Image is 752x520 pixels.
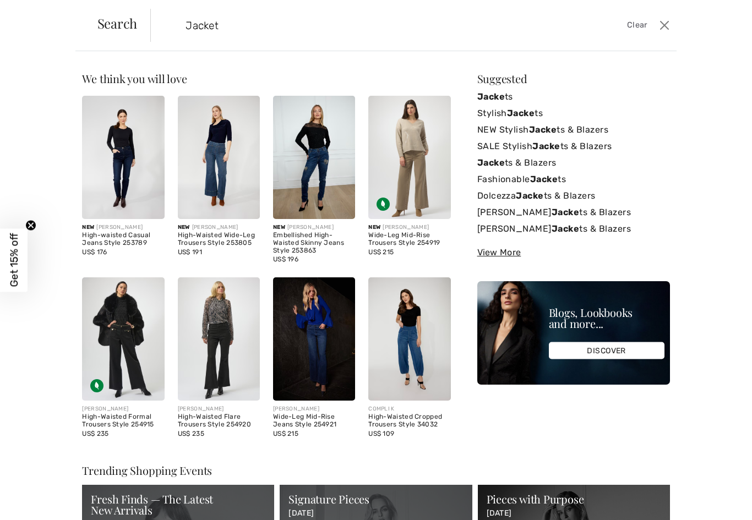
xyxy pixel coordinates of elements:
span: US$ 215 [368,248,394,256]
div: Pieces with Purpose [487,494,661,505]
span: US$ 235 [82,430,108,437]
div: Trending Shopping Events [82,465,669,476]
div: View More [477,246,670,259]
img: High-waisted Casual Jeans Style 253789. Dark blue [82,96,164,219]
span: New [178,224,190,231]
a: Jackets [477,89,670,105]
strong: Jacke [530,174,558,184]
strong: Jacke [552,223,579,234]
div: DISCOVER [549,342,664,359]
img: Sustainable Fabric [90,379,103,392]
span: US$ 109 [368,430,394,437]
div: [PERSON_NAME] [273,223,355,232]
span: New [82,224,94,231]
div: High-Waisted Cropped Trousers Style 34032 [368,413,450,429]
a: NEW StylishJackets & Blazers [477,122,670,138]
span: We think you will love [82,71,187,86]
div: High-waisted Casual Jeans Style 253789 [82,232,164,247]
strong: Jacke [552,207,579,217]
img: Sustainable Fabric [377,198,390,211]
button: Close teaser [25,220,36,231]
div: [PERSON_NAME] [82,405,164,413]
div: [PERSON_NAME] [273,405,355,413]
div: High-Waisted Flare Trousers Style 254920 [178,413,260,429]
a: StylishJackets [477,105,670,122]
input: TYPE TO SEARCH [177,9,536,42]
strong: Jacke [477,91,505,102]
img: High-Waisted Formal Trousers Style 254915. Black [82,277,164,401]
img: Wide-Leg Mid-Rise Jeans Style 254921. Denim Medium Blue [273,277,355,401]
img: Wide-Leg Mid-Rise Trousers Style 254919. Fawn [368,96,450,219]
span: US$ 235 [178,430,204,437]
div: High-Waisted Formal Trousers Style 254915 [82,413,164,429]
div: [PERSON_NAME] [82,223,164,232]
div: Fresh Finds — The Latest New Arrivals [91,494,265,516]
a: [PERSON_NAME]Jackets & Blazers [477,221,670,237]
div: Embellished High-Waisted Skinny Jeans Style 253863 [273,232,355,254]
div: Wide-Leg Mid-Rise Jeans Style 254921 [273,413,355,429]
a: SALE StylishJackets & Blazers [477,138,670,155]
span: Get 15% off [8,233,20,287]
img: Blogs, Lookbooks and more... [477,281,670,385]
img: High-Waisted Cropped Trousers Style 34032. Blue [368,277,450,401]
img: High-Waisted Flare Trousers Style 254920. Black/Gold [178,277,260,401]
span: US$ 176 [82,248,107,256]
a: DolcezzaJackets & Blazers [477,188,670,204]
div: [PERSON_NAME] [178,223,260,232]
span: US$ 215 [273,430,298,437]
div: Wide-Leg Mid-Rise Trousers Style 254919 [368,232,450,247]
div: COMPLI K [368,405,450,413]
button: Close [656,17,673,34]
span: US$ 196 [273,255,298,263]
a: Jackets & Blazers [477,155,670,171]
strong: Jacke [516,190,543,201]
a: [PERSON_NAME]Jackets & Blazers [477,204,670,221]
div: [PERSON_NAME] [368,223,450,232]
strong: Jacke [529,124,557,135]
div: Signature Pieces [288,494,463,505]
a: FashionableJackets [477,171,670,188]
div: Blogs, Lookbooks and more... [549,307,664,329]
div: [PERSON_NAME] [178,405,260,413]
span: Search [97,17,138,30]
strong: Jacke [477,157,505,168]
p: [DATE] [288,509,463,518]
span: Clear [627,19,647,31]
span: Help [25,8,48,18]
img: High-Waisted Wide-Leg Trousers Style 253805. Blue [178,96,260,219]
div: Suggested [477,73,670,84]
span: New [368,224,380,231]
strong: Jacke [532,141,560,151]
p: [DATE] [487,509,661,518]
img: Embellished High-Waisted Skinny Jeans Style 253863. Blue [273,96,355,219]
strong: Jacke [507,108,535,118]
span: New [273,224,285,231]
div: High-Waisted Wide-Leg Trousers Style 253805 [178,232,260,247]
span: US$ 191 [178,248,202,256]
